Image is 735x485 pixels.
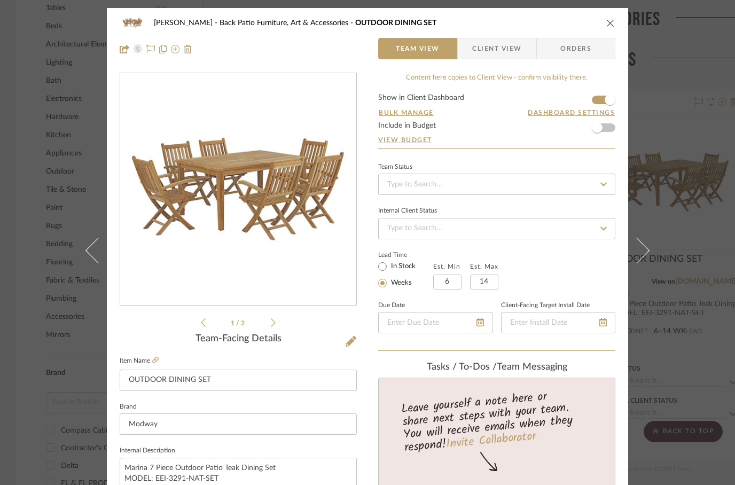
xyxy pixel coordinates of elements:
[549,38,603,59] span: Orders
[445,427,537,454] a: Invite Collaborator
[241,320,246,326] span: 2
[378,165,412,170] div: Team Status
[378,303,405,308] label: Due Date
[377,385,617,457] div: Leave yourself a note here or share next steps with your team. You will receive emails when they ...
[433,263,460,270] label: Est. Min
[378,136,615,144] a: View Budget
[120,333,357,345] div: Team-Facing Details
[378,73,615,83] div: Content here copies to Client View - confirm visibility there.
[427,362,497,372] span: Tasks / To-Dos /
[120,404,137,410] label: Brand
[220,19,355,27] span: Back Patio Furniture, Art & Accessories
[120,12,145,34] img: ecda8196-c254-40ce-882b-fc11462bd918_48x40.jpg
[378,108,434,118] button: Bulk Manage
[120,370,357,391] input: Enter Item Name
[501,303,590,308] label: Client-Facing Target Install Date
[184,45,192,53] img: Remove from project
[120,448,175,453] label: Internal Description
[389,278,412,288] label: Weeks
[231,320,236,326] span: 1
[389,262,416,271] label: In Stock
[378,312,492,333] input: Enter Due Date
[378,362,615,373] div: team Messaging
[378,250,433,260] label: Lead Time
[378,208,437,214] div: Internal Client Status
[396,38,440,59] span: Team View
[378,260,433,290] mat-radio-group: Select item type
[236,320,241,326] span: /
[470,263,498,270] label: Est. Max
[527,108,615,118] button: Dashboard Settings
[378,218,615,239] input: Type to Search…
[154,19,220,27] span: [PERSON_NAME]
[472,38,521,59] span: Client View
[120,356,159,365] label: Item Name
[120,74,356,306] div: 0
[355,19,436,27] span: OUTDOOR DINING SET
[606,18,615,28] button: close
[501,312,615,333] input: Enter Install Date
[120,413,357,435] input: Enter Brand
[378,174,615,195] input: Type to Search…
[122,74,354,306] img: ecda8196-c254-40ce-882b-fc11462bd918_436x436.jpg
